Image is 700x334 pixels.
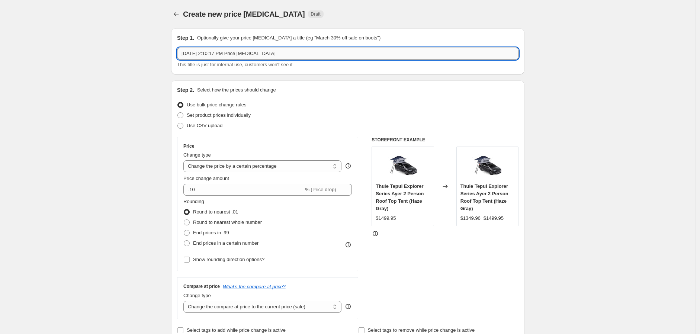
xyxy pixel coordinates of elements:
[183,199,204,204] span: Rounding
[187,123,222,128] span: Use CSV upload
[193,240,259,246] span: End prices in a certain number
[187,327,286,333] span: Select tags to add while price change is active
[171,9,182,19] button: Price change jobs
[193,257,264,262] span: Show rounding direction options?
[193,209,238,215] span: Round to nearest .01
[388,151,418,180] img: TTExplorer2-7_0e7832dc-40f1-4f4b-927a-5907d49b736d_80x.jpg
[177,62,292,67] span: This title is just for internal use, customers won't see it
[183,283,220,289] h3: Compare at price
[344,303,352,310] div: help
[376,215,396,222] div: $1499.95
[368,327,475,333] span: Select tags to remove while price change is active
[177,48,518,60] input: 30% off holiday sale
[311,11,321,17] span: Draft
[372,137,518,143] h6: STOREFRONT EXAMPLE
[484,215,504,222] strike: $1499.95
[460,215,481,222] div: $1349.96
[223,284,286,289] button: What's the compare at price?
[183,293,211,298] span: Change type
[193,219,262,225] span: Round to nearest whole number
[305,187,336,192] span: % (Price drop)
[183,10,305,18] span: Create new price [MEDICAL_DATA]
[472,151,502,180] img: TTExplorer2-7_0e7832dc-40f1-4f4b-927a-5907d49b736d_80x.jpg
[344,162,352,170] div: help
[183,184,304,196] input: -15
[376,183,424,211] span: Thule Tepui Explorer Series Ayer 2 Person Roof Top Tent (Haze Gray)
[177,34,194,42] h2: Step 1.
[187,102,246,107] span: Use bulk price change rules
[460,183,508,211] span: Thule Tepui Explorer Series Ayer 2 Person Roof Top Tent (Haze Gray)
[197,34,380,42] p: Optionally give your price [MEDICAL_DATA] a title (eg "March 30% off sale on boots")
[183,152,211,158] span: Change type
[183,143,194,149] h3: Price
[177,86,194,94] h2: Step 2.
[183,176,229,181] span: Price change amount
[193,230,229,235] span: End prices in .99
[187,112,251,118] span: Set product prices individually
[197,86,276,94] p: Select how the prices should change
